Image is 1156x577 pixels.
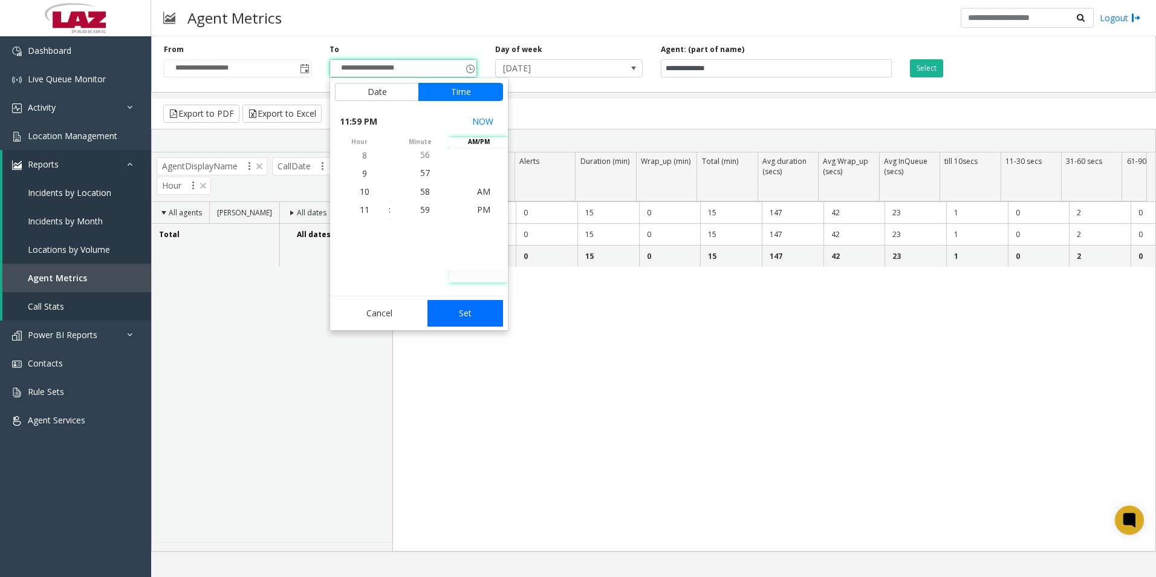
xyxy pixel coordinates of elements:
td: 23 [885,246,946,267]
button: Cancel [335,300,424,327]
span: Live Queue Monitor [28,73,106,85]
span: [DATE] [496,60,613,77]
span: Contacts [28,357,63,369]
span: 9 [362,168,367,179]
label: Day of week [495,44,542,55]
span: 59 [420,204,430,215]
span: 8 [362,149,367,161]
td: 2 [1069,224,1131,246]
span: Wrap_up (min) [641,156,690,166]
td: 42 [823,246,885,267]
td: 0 [1008,224,1070,246]
span: Toggle popup [463,60,476,77]
span: Toggle popup [297,60,311,77]
span: All agents [169,207,202,218]
span: CallDate [272,157,340,175]
button: Select now [467,111,498,132]
img: 'icon' [12,132,22,142]
span: Hour [157,177,211,195]
td: 147 [762,202,823,224]
span: AM/PM [449,137,508,146]
img: 'icon' [12,416,22,426]
td: 0 [1008,246,1070,267]
span: 56 [420,149,430,160]
td: 147 [762,224,823,246]
button: Time tab [418,83,503,101]
td: 0 [516,246,577,267]
img: pageIcon [163,3,175,33]
span: minute [391,137,449,146]
span: Agent Services [28,414,85,426]
img: 'icon' [12,75,22,85]
button: Export to Excel [242,105,322,123]
label: Agent: (part of name) [661,44,744,55]
td: 1 [946,224,1008,246]
span: 11 [360,204,369,215]
span: Locations by Volume [28,244,110,255]
label: To [330,44,339,55]
a: Incidents by Location [2,178,151,207]
span: Avg duration (secs) [762,156,807,177]
button: Export to PDF [163,105,239,123]
td: 15 [700,246,762,267]
span: Dashboard [28,45,71,56]
span: 11:59 PM [340,113,377,130]
td: 15 [577,202,639,224]
span: [PERSON_NAME] [217,207,272,218]
span: Incidents by Location [28,187,111,198]
h3: Agent Metrics [181,3,288,33]
span: 58 [420,185,430,197]
td: 42 [823,224,885,246]
td: 15 [700,202,762,224]
span: Total (min) [702,156,738,166]
td: 147 [762,246,823,267]
td: 42 [823,202,885,224]
td: 23 [885,224,946,246]
td: 15 [577,246,639,267]
img: 'icon' [12,331,22,341]
span: PM [477,204,490,215]
span: till 10secs [944,156,978,166]
td: 0 [1008,202,1070,224]
span: hour [330,137,389,146]
span: 11-30 secs [1005,156,1042,166]
span: Total [159,229,180,240]
a: Locations by Volume [2,235,151,264]
button: Date tab [335,83,419,101]
a: Incidents by Month [2,207,151,235]
span: 10 [360,186,369,197]
span: Reports [28,158,59,170]
td: 1 [946,202,1008,224]
td: 0 [639,224,701,246]
a: Reports [2,150,151,178]
span: 57 [420,167,430,178]
span: Incidents by Month [28,215,103,227]
img: 'icon' [12,47,22,56]
span: Call Stats [28,301,64,312]
a: Agent Metrics [2,264,151,292]
button: Select [910,59,943,77]
td: 23 [885,202,946,224]
span: All dates [297,229,331,240]
td: 15 [700,224,762,246]
span: Agent Metrics [28,272,87,284]
span: Rule Sets [28,386,64,397]
span: Activity [28,102,56,113]
span: AM [477,186,490,197]
span: Avg Wrap_up (secs) [823,156,868,177]
div: : [389,204,391,216]
a: Logout [1100,11,1141,24]
td: 0 [639,202,701,224]
td: 15 [577,224,639,246]
span: Power BI Reports [28,329,97,341]
button: Set [427,300,504,327]
span: All dates [297,207,326,218]
img: 'icon' [12,160,22,170]
td: 2 [1069,202,1131,224]
span: Alerts [519,156,539,166]
img: 'icon' [12,359,22,369]
td: 1 [946,246,1008,267]
span: Duration (min) [580,156,629,166]
a: Call Stats [2,292,151,321]
td: 0 [516,224,577,246]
